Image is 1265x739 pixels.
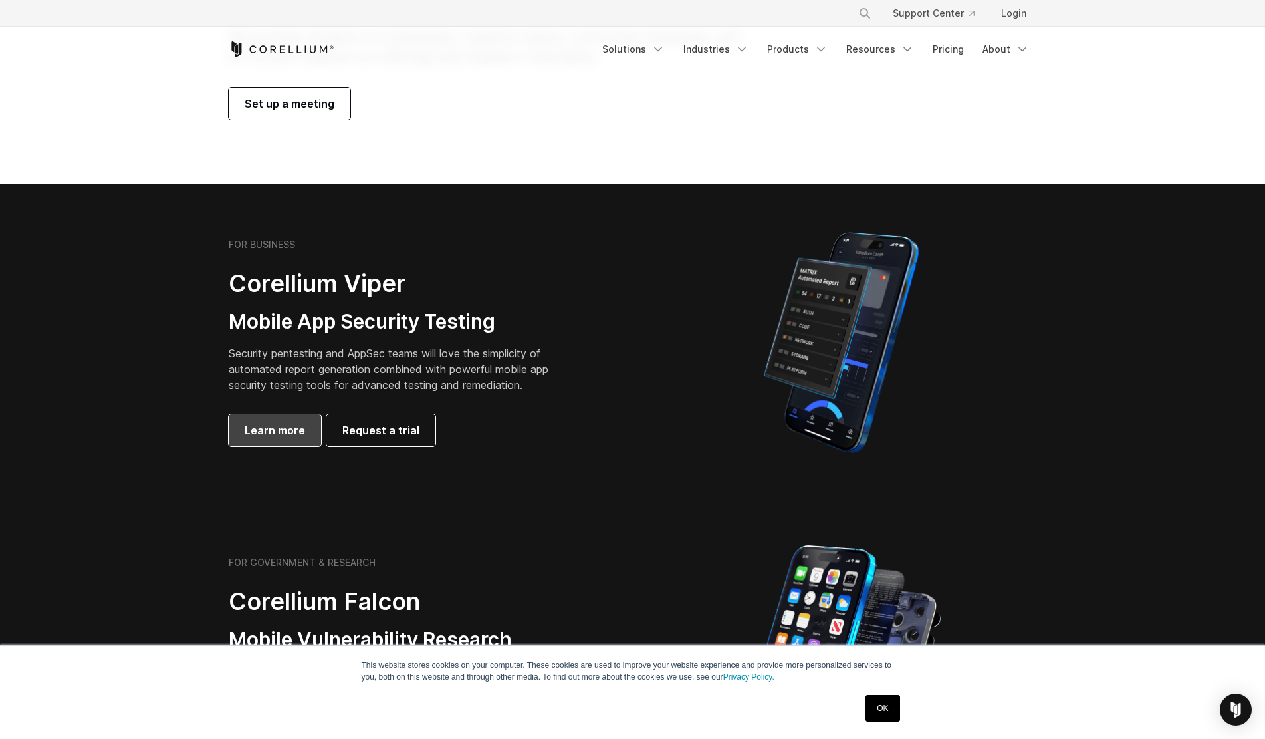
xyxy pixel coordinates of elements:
a: Products [759,37,836,61]
h2: Corellium Viper [229,269,569,299]
a: Request a trial [326,414,435,446]
a: Resources [838,37,922,61]
a: Privacy Policy. [723,672,774,682]
a: Pricing [925,37,972,61]
a: Corellium Home [229,41,334,57]
p: This website stores cookies on your computer. These cookies are used to improve your website expe... [362,659,904,683]
h2: Corellium Falcon [229,587,601,617]
a: Learn more [229,414,321,446]
h6: FOR GOVERNMENT & RESEARCH [229,557,376,569]
img: Corellium MATRIX automated report on iPhone showing app vulnerability test results across securit... [741,226,941,459]
span: Set up a meeting [245,96,334,112]
p: Security pentesting and AppSec teams will love the simplicity of automated report generation comb... [229,345,569,393]
a: OK [865,695,899,722]
h3: Mobile Vulnerability Research [229,627,601,653]
h3: Mobile App Security Testing [229,309,569,335]
div: Navigation Menu [842,1,1037,25]
span: Request a trial [342,422,419,438]
h6: FOR BUSINESS [229,239,295,251]
a: Set up a meeting [229,88,350,120]
a: Support Center [882,1,985,25]
div: Open Intercom Messenger [1220,694,1252,726]
a: Solutions [594,37,673,61]
span: Learn more [245,422,305,438]
div: Navigation Menu [594,37,1037,61]
a: Industries [675,37,756,61]
button: Search [853,1,877,25]
a: About [975,37,1037,61]
a: Login [990,1,1037,25]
